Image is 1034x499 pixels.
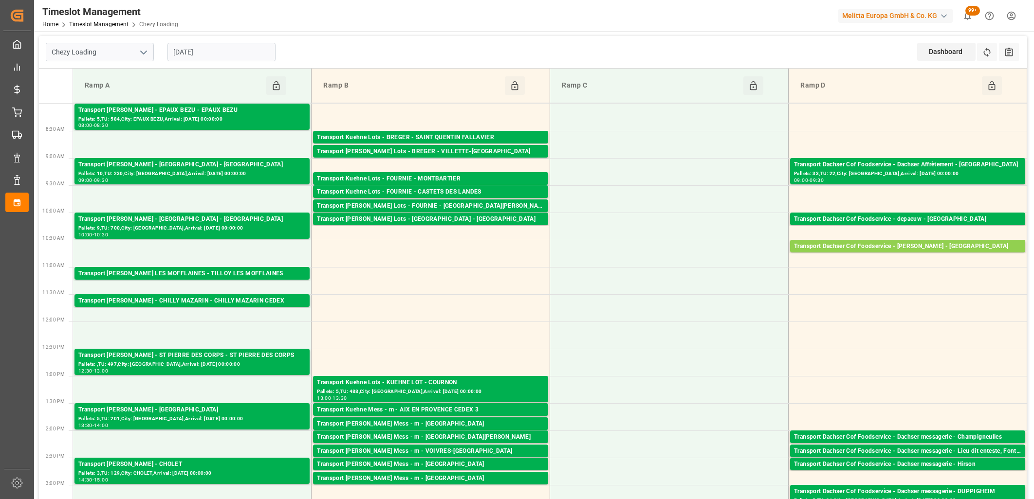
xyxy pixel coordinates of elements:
div: Transport Kuehne Lots - FOURNIE - MONTBARTIER [317,174,544,184]
div: Transport Kuehne Lots - KUEHNE LOT - COURNON [317,378,544,388]
div: 13:30 [78,423,92,428]
div: Transport [PERSON_NAME] Lots - BREGER - VILLETTE-[GEOGRAPHIC_DATA] [317,147,544,157]
span: 3:00 PM [46,481,65,486]
span: 11:00 AM [42,263,65,268]
span: 12:30 PM [42,344,65,350]
a: Home [42,21,58,28]
div: 13:00 [94,369,108,373]
span: 2:00 PM [46,426,65,431]
div: 09:30 [810,178,824,182]
div: - [92,478,94,482]
div: 08:30 [94,123,108,127]
div: Transport Kuehne Mess - m - AIX EN PROVENCE CEDEX 3 [317,405,544,415]
div: Pallets: 1,TU: 7,City: [GEOGRAPHIC_DATA],Arrival: [DATE] 00:00:00 [317,429,544,437]
div: Transport Dachser Cof Foodservice - Dachser messagerie - DUPPIGHEIM [794,487,1021,497]
button: Melitta Europa GmbH & Co. KG [838,6,957,25]
div: Ramp B [319,76,505,95]
div: Dashboard [917,43,976,61]
div: Pallets: 9,TU: 700,City: [GEOGRAPHIC_DATA],Arrival: [DATE] 00:00:00 [78,224,306,232]
div: 15:00 [94,478,108,482]
span: 99+ [965,6,980,16]
div: Pallets: 1,TU: 23,City: Lieu dit [GEOGRAPHIC_DATA], [GEOGRAPHIC_DATA],Arrival: [DATE] 00:00:00 [794,456,1021,464]
div: 08:00 [78,123,92,127]
span: 10:00 AM [42,208,65,214]
div: Pallets: 5,TU: 201,City: [GEOGRAPHIC_DATA],Arrival: [DATE] 00:00:00 [78,415,306,423]
div: - [92,232,94,237]
div: Transport [PERSON_NAME] - CHILLY MAZARIN - CHILLY MAZARIN CEDEX [78,296,306,306]
div: Pallets: 3,TU: 129,City: CHOLET,Arrival: [DATE] 00:00:00 [78,469,306,478]
div: Transport [PERSON_NAME] - [GEOGRAPHIC_DATA] - [GEOGRAPHIC_DATA] [78,214,306,224]
div: 10:30 [94,232,108,237]
span: 9:30 AM [46,181,65,186]
div: 14:00 [94,423,108,428]
div: Transport Dachser Cof Foodservice - depaeuw - [GEOGRAPHIC_DATA] [794,214,1021,224]
div: Transport [PERSON_NAME] - [GEOGRAPHIC_DATA] [78,405,306,415]
button: Help Center [979,5,1000,27]
div: 10:00 [78,232,92,237]
div: Transport Dachser Cof Foodservice - Dachser messagerie - Lieu dit enteste, Fontanes [794,446,1021,456]
div: Pallets: 5,TU: 584,City: EPAUX BEZU,Arrival: [DATE] 00:00:00 [78,115,306,124]
div: - [92,123,94,127]
div: 12:30 [78,369,92,373]
div: Pallets: 4,TU: 56,City: [GEOGRAPHIC_DATA][PERSON_NAME],Arrival: [DATE] 00:00:00 [317,143,544,151]
div: 14:30 [78,478,92,482]
div: Pallets: ,TU: 497,City: [GEOGRAPHIC_DATA],Arrival: [DATE] 00:00:00 [78,360,306,369]
div: - [92,178,94,182]
div: Transport [PERSON_NAME] Lots - [GEOGRAPHIC_DATA] - [GEOGRAPHIC_DATA] [317,214,544,224]
div: - [808,178,810,182]
div: Pallets: 1,TU: 299,City: [GEOGRAPHIC_DATA],Arrival: [DATE] 00:00:00 [317,224,544,232]
div: 13:00 [317,396,331,400]
div: - [92,423,94,428]
span: 9:00 AM [46,154,65,159]
div: - [92,369,94,373]
div: 13:30 [332,396,347,400]
div: Pallets: 5,TU: 190,City: MONTBARTIER,Arrival: [DATE] 00:00:00 [317,184,544,192]
span: 8:30 AM [46,126,65,132]
div: Pallets: 33,TU: 22,City: [GEOGRAPHIC_DATA],Arrival: [DATE] 00:00:00 [794,170,1021,178]
div: Ramp C [558,76,743,95]
div: Ramp D [796,76,982,95]
div: Transport Kuehne Lots - FOURNIE - CASTETS DES LANDES [317,187,544,197]
span: 2:30 PM [46,453,65,459]
div: Pallets: ,TU: 2,City: [GEOGRAPHIC_DATA],Arrival: [DATE] 00:00:00 [317,469,544,478]
div: Pallets: ,TU: 900,City: [GEOGRAPHIC_DATA] MAZARIN CEDEX,Arrival: [DATE] 00:00:00 [78,306,306,314]
div: Pallets: ,TU: 70,City: [GEOGRAPHIC_DATA],Arrival: [DATE] 00:00:00 [317,456,544,464]
button: show 100 new notifications [957,5,979,27]
div: Transport [PERSON_NAME] - CHOLET [78,460,306,469]
div: Transport [PERSON_NAME] Mess - m - [GEOGRAPHIC_DATA] [317,474,544,483]
div: Pallets: ,TU: 12,City: [GEOGRAPHIC_DATA] CEDEX 3,Arrival: [DATE] 00:00:00 [317,415,544,423]
div: Transport Dachser Cof Foodservice - Dachser messagerie - Hirson [794,460,1021,469]
div: Pallets: 10,TU: 230,City: [GEOGRAPHIC_DATA],Arrival: [DATE] 00:00:00 [78,170,306,178]
div: Transport [PERSON_NAME] - ST PIERRE DES CORPS - ST PIERRE DES CORPS [78,351,306,360]
input: Type to search/select [46,43,154,61]
div: Transport Dachser Cof Foodservice - Dachser messagerie - Champigneulles [794,432,1021,442]
div: Pallets: 14,TU: 153,City: [GEOGRAPHIC_DATA],Arrival: [DATE] 00:00:00 [794,251,1021,260]
div: - [331,396,332,400]
span: 10:30 AM [42,235,65,241]
div: Transport [PERSON_NAME] LES MOFFLAINES - TILLOY LES MOFFLAINES [78,269,306,279]
div: Pallets: 3,TU: 637,City: [GEOGRAPHIC_DATA],Arrival: [DATE] 00:00:00 [317,157,544,165]
span: 12:00 PM [42,317,65,322]
div: Transport [PERSON_NAME] Mess - m - [GEOGRAPHIC_DATA] [317,419,544,429]
span: 11:30 AM [42,290,65,295]
div: Transport [PERSON_NAME] Lots - FOURNIE - [GEOGRAPHIC_DATA][PERSON_NAME] [317,201,544,211]
span: 1:00 PM [46,372,65,377]
div: Transport Dachser Cof Foodservice - Dachser Affrètement - [GEOGRAPHIC_DATA] [794,160,1021,170]
div: Pallets: ,TU: 6,City: [GEOGRAPHIC_DATA],Arrival: [DATE] 00:00:00 [317,483,544,492]
button: open menu [136,45,150,60]
div: Pallets: 5,TU: 488,City: [GEOGRAPHIC_DATA],Arrival: [DATE] 00:00:00 [317,388,544,396]
div: Pallets: 2,TU: 9,City: [GEOGRAPHIC_DATA],Arrival: [DATE] 00:00:00 [794,469,1021,478]
div: Transport Dachser Cof Foodservice - [PERSON_NAME] - [GEOGRAPHIC_DATA] [794,242,1021,251]
div: Transport [PERSON_NAME] - [GEOGRAPHIC_DATA] - [GEOGRAPHIC_DATA] [78,160,306,170]
div: Pallets: 10,TU: 28,City: [GEOGRAPHIC_DATA],Arrival: [DATE] 00:00:00 [794,224,1021,232]
div: 09:00 [78,178,92,182]
div: Pallets: 2,TU: 141,City: TILLOY LES MOFFLAINES,Arrival: [DATE] 00:00:00 [78,279,306,287]
div: Pallets: ,TU: 33,City: [GEOGRAPHIC_DATA][PERSON_NAME],Arrival: [DATE] 00:00:00 [317,442,544,450]
div: Pallets: ,TU: 12,City: [GEOGRAPHIC_DATA],Arrival: [DATE] 00:00:00 [794,442,1021,450]
a: Timeslot Management [69,21,129,28]
div: Melitta Europa GmbH & Co. KG [838,9,953,23]
div: Transport Kuehne Lots - BREGER - SAINT QUENTIN FALLAVIER [317,133,544,143]
div: 09:30 [94,178,108,182]
div: Timeslot Management [42,4,178,19]
div: 09:00 [794,178,808,182]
